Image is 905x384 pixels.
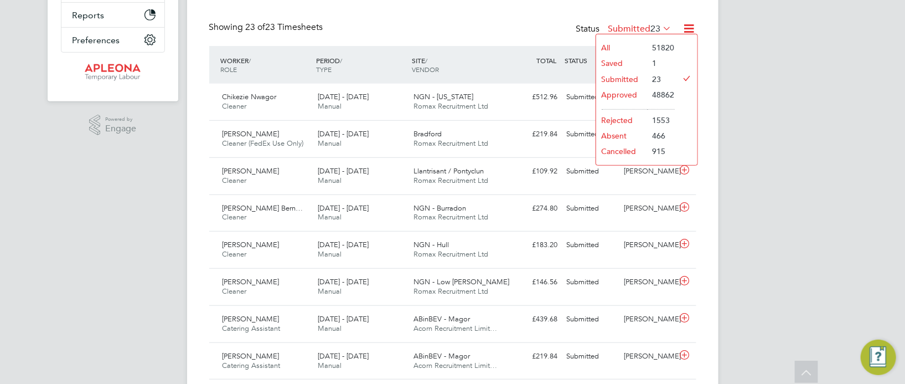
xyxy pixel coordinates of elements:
[647,40,675,55] li: 51820
[85,64,141,81] img: apleona-logo-retina.png
[596,87,647,103] li: Approved
[223,324,281,333] span: Catering Assistant
[223,176,247,185] span: Cleaner
[413,176,488,185] span: Romax Recruitment Ltd
[318,92,369,101] span: [DATE] - [DATE]
[340,56,342,65] span: /
[619,310,677,329] div: [PERSON_NAME]
[89,115,136,136] a: Powered byEngage
[505,236,562,254] div: £183.20
[318,203,369,213] span: [DATE] - [DATE]
[505,88,562,106] div: £512.96
[562,273,620,291] div: Submitted
[647,55,675,71] li: 1
[318,314,369,324] span: [DATE] - [DATE]
[647,144,675,159] li: 915
[61,64,165,81] a: Go to home page
[619,236,677,254] div: [PERSON_NAME]
[223,361,281,370] span: Catering Assistant
[413,129,442,139] span: Bradford
[413,361,497,370] span: Acorn Recruitment Limit…
[425,56,427,65] span: /
[61,28,164,52] button: Preferences
[562,347,620,366] div: Submitted
[413,212,488,222] span: Romax Recruitment Ltd
[619,273,677,291] div: [PERSON_NAME]
[61,3,164,27] button: Reports
[562,310,620,329] div: Submitted
[318,351,369,361] span: [DATE] - [DATE]
[413,166,484,176] span: Llantrisant / Pontyclun
[223,314,280,324] span: [PERSON_NAME]
[318,324,342,333] span: Manual
[318,166,369,176] span: [DATE] - [DATE]
[647,87,675,103] li: 48862
[223,166,280,176] span: [PERSON_NAME]
[318,249,342,259] span: Manual
[505,162,562,181] div: £109.92
[105,124,136,134] span: Engage
[413,101,488,111] span: Romax Recruitment Ltd
[596,144,647,159] li: Cancelled
[246,22,323,33] span: 23 Timesheets
[209,22,325,33] div: Showing
[505,310,562,329] div: £439.68
[412,65,439,74] span: VENDOR
[318,277,369,286] span: [DATE] - [DATE]
[647,71,675,87] li: 23
[318,101,342,111] span: Manual
[313,50,409,79] div: PERIOD
[596,55,647,71] li: Saved
[596,112,647,128] li: Rejected
[619,347,677,366] div: [PERSON_NAME]
[413,203,466,213] span: NGN - Burradon
[562,162,620,181] div: Submitted
[413,249,488,259] span: Romax Recruitment Ltd
[223,203,303,213] span: [PERSON_NAME] Bern…
[596,40,647,55] li: All
[562,199,620,218] div: Submitted
[105,115,136,124] span: Powered by
[223,129,280,139] span: [PERSON_NAME]
[318,176,342,185] span: Manual
[647,112,675,128] li: 1553
[651,23,661,34] span: 23
[223,212,247,222] span: Cleaner
[562,88,620,106] div: Submitted
[223,139,304,148] span: Cleaner (FedEx Use Only)
[413,277,509,286] span: NGN - Low [PERSON_NAME]
[73,35,120,45] span: Preferences
[647,128,675,144] li: 466
[505,347,562,366] div: £219.84
[318,240,369,249] span: [DATE] - [DATE]
[861,340,896,375] button: Engage Resource Center
[318,361,342,370] span: Manual
[73,10,105,21] span: Reports
[505,199,562,218] div: £274.80
[576,22,674,37] div: Status
[608,23,672,34] label: Submitted
[413,286,488,296] span: Romax Recruitment Ltd
[318,286,342,296] span: Manual
[596,71,647,87] li: Submitted
[409,50,505,79] div: SITE
[505,273,562,291] div: £146.56
[562,50,620,70] div: STATUS
[218,50,314,79] div: WORKER
[223,240,280,249] span: [PERSON_NAME]
[619,199,677,218] div: [PERSON_NAME]
[316,65,332,74] span: TYPE
[223,101,247,111] span: Cleaner
[537,56,557,65] span: TOTAL
[318,139,342,148] span: Manual
[223,277,280,286] span: [PERSON_NAME]
[413,351,470,361] span: ABinBEV - Magor
[223,92,277,101] span: Chikezie Nwagor
[413,240,449,249] span: NGN - Hull
[318,129,369,139] span: [DATE] - [DATE]
[246,22,266,33] span: 23 of
[619,162,677,181] div: [PERSON_NAME]
[413,92,473,101] span: NGN - [US_STATE]
[413,139,488,148] span: Romax Recruitment Ltd
[413,314,470,324] span: ABinBEV - Magor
